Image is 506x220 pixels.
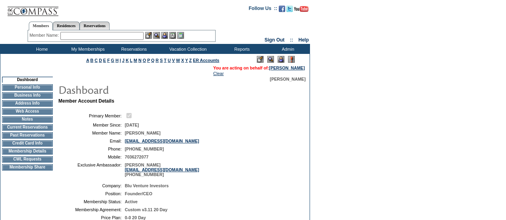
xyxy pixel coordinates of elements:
a: Z [189,58,192,63]
a: [EMAIL_ADDRESS][DOMAIN_NAME] [125,139,199,143]
a: Residences [53,22,80,30]
td: Web Access [2,108,53,115]
a: Follow us on Twitter [286,8,293,13]
span: [PHONE_NUMBER] [125,147,164,151]
td: Past Reservations [2,132,53,139]
a: Y [185,58,188,63]
img: Edit Mode [257,56,264,63]
img: Impersonate [278,56,284,63]
td: Credit Card Info [2,140,53,147]
span: [PERSON_NAME] [270,77,306,81]
div: Member Name: [30,32,60,39]
a: D [99,58,102,63]
span: [PERSON_NAME] [125,131,160,135]
span: You are acting on behalf of: [213,65,305,70]
a: I [120,58,121,63]
a: T [164,58,167,63]
a: R [156,58,159,63]
a: Help [298,37,309,43]
td: Address Info [2,100,53,107]
td: Reservations [110,44,156,54]
td: Business Info [2,92,53,99]
td: Admin [264,44,310,54]
a: C [94,58,98,63]
td: Exclusive Ambassador: [62,163,122,177]
span: 7036272077 [125,155,148,159]
a: L [130,58,132,63]
a: N [138,58,142,63]
a: S [160,58,163,63]
td: Current Reservations [2,124,53,131]
a: Q [151,58,154,63]
img: View Mode [267,56,274,63]
a: Members [29,22,53,30]
td: Member Name: [62,131,122,135]
img: pgTtlDashboard.gif [58,81,218,97]
td: Vacation Collection [156,44,218,54]
a: U [168,58,171,63]
td: Reports [218,44,264,54]
span: 0-0 20 Day [125,215,146,220]
a: B [90,58,94,63]
a: H [116,58,119,63]
a: F [107,58,110,63]
td: Price Plan: [62,215,122,220]
span: [DATE] [125,123,139,127]
span: Custom v3.11 20 Day [125,207,168,212]
img: Subscribe to our YouTube Channel [294,6,308,12]
a: W [176,58,180,63]
b: Member Account Details [58,98,114,104]
td: Phone: [62,147,122,151]
td: My Memberships [64,44,110,54]
a: ER Accounts [193,58,219,63]
td: Home [18,44,64,54]
td: Membership Share [2,164,53,170]
span: Founder/CEO [125,191,152,196]
td: Company: [62,183,122,188]
td: Mobile: [62,155,122,159]
a: [PERSON_NAME] [269,65,305,70]
img: Log Concern/Member Elevation [288,56,295,63]
a: Clear [213,71,224,76]
td: Dashboard [2,77,53,83]
td: Notes [2,116,53,123]
a: Sign Out [264,37,284,43]
td: Email: [62,139,122,143]
img: Reservations [169,32,176,39]
img: Follow us on Twitter [286,6,293,12]
a: J [122,58,124,63]
a: O [143,58,146,63]
a: Become our fan on Facebook [279,8,285,13]
a: Reservations [80,22,110,30]
td: Membership Details [2,148,53,155]
img: View [153,32,160,39]
span: Blu Venture Investors [125,183,169,188]
a: G [111,58,114,63]
img: Impersonate [161,32,168,39]
a: P [147,58,150,63]
img: b_calculator.gif [177,32,184,39]
a: [EMAIL_ADDRESS][DOMAIN_NAME] [125,167,199,172]
a: K [126,58,129,63]
a: A [86,58,89,63]
td: Membership Status: [62,199,122,204]
td: Membership Agreement: [62,207,122,212]
img: Become our fan on Facebook [279,6,285,12]
td: Member Since: [62,123,122,127]
td: Position: [62,191,122,196]
img: b_edit.gif [145,32,152,39]
a: X [181,58,184,63]
td: Follow Us :: [249,5,277,14]
a: V [172,58,175,63]
span: [PERSON_NAME] [PHONE_NUMBER] [125,163,199,177]
td: Personal Info [2,84,53,91]
td: CWL Requests [2,156,53,163]
a: E [103,58,106,63]
td: Primary Member: [62,112,122,119]
span: Active [125,199,138,204]
a: Subscribe to our YouTube Channel [294,8,308,13]
span: :: [290,37,293,43]
a: M [134,58,137,63]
